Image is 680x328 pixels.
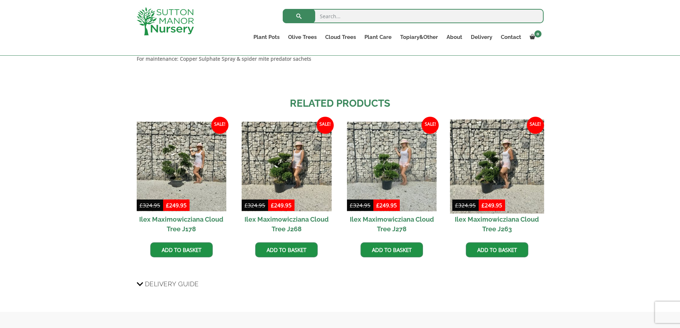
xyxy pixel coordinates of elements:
[350,202,353,209] span: £
[242,122,331,237] a: Sale! Ilex Maximowicziana Cloud Tree J268
[347,211,437,237] h2: Ilex Maximowicziana Cloud Tree J278
[140,202,143,209] span: £
[283,9,544,23] input: Search...
[255,242,318,257] a: Add to basket: “Ilex Maximowicziana Cloud Tree J268”
[360,32,396,42] a: Plant Care
[245,202,248,209] span: £
[271,202,292,209] bdi: 249.95
[466,242,528,257] a: Add to basket: “Ilex Maximowicziana Cloud Tree J263”
[137,7,194,35] img: logo
[376,202,397,209] bdi: 249.95
[525,32,544,42] a: 0
[137,96,544,111] h2: Related products
[249,32,284,42] a: Plant Pots
[396,32,442,42] a: Topiary&Other
[455,202,476,209] bdi: 324.95
[145,277,199,291] span: Delivery Guide
[442,32,467,42] a: About
[452,211,542,237] h2: Ilex Maximowicziana Cloud Tree J263
[527,117,544,134] span: Sale!
[242,211,331,237] h2: Ilex Maximowicziana Cloud Tree J268
[534,30,542,37] span: 0
[455,202,458,209] span: £
[450,119,544,213] img: Ilex Maximowicziana Cloud Tree J263
[284,32,321,42] a: Olive Trees
[347,122,437,211] img: Ilex Maximowicziana Cloud Tree J278
[350,202,371,209] bdi: 324.95
[482,202,502,209] bdi: 249.95
[166,202,169,209] span: £
[166,202,187,209] bdi: 249.95
[376,202,379,209] span: £
[137,55,311,62] strong: For maintenance: Copper Sulphate Spray & spider mite predator sachets
[245,202,265,209] bdi: 324.95
[422,117,439,134] span: Sale!
[361,242,423,257] a: Add to basket: “Ilex Maximowicziana Cloud Tree J278”
[467,32,497,42] a: Delivery
[137,211,226,237] h2: Ilex Maximowicziana Cloud Tree J178
[137,122,226,237] a: Sale! Ilex Maximowicziana Cloud Tree J178
[211,117,228,134] span: Sale!
[321,32,360,42] a: Cloud Trees
[137,122,226,211] img: Ilex Maximowicziana Cloud Tree J178
[452,122,542,237] a: Sale! Ilex Maximowicziana Cloud Tree J263
[150,242,213,257] a: Add to basket: “Ilex Maximowicziana Cloud Tree J178”
[140,202,160,209] bdi: 324.95
[317,117,334,134] span: Sale!
[497,32,525,42] a: Contact
[242,122,331,211] img: Ilex Maximowicziana Cloud Tree J268
[347,122,437,237] a: Sale! Ilex Maximowicziana Cloud Tree J278
[271,202,274,209] span: £
[482,202,485,209] span: £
